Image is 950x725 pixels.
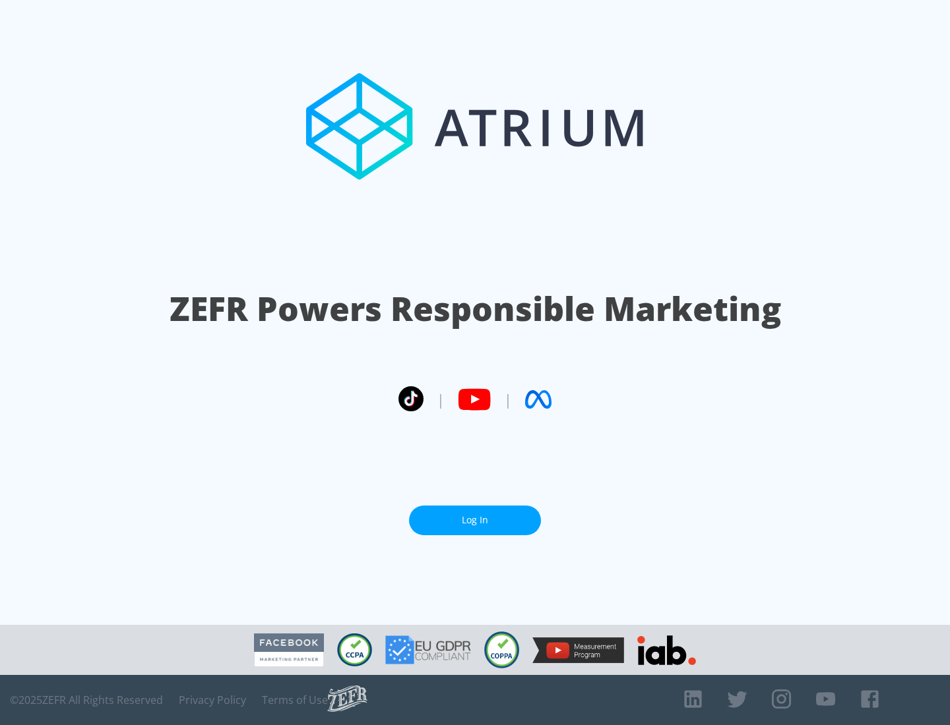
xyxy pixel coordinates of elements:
img: GDPR Compliant [385,635,471,664]
h1: ZEFR Powers Responsible Marketing [170,286,781,332]
a: Terms of Use [262,693,328,707]
span: | [504,390,512,409]
img: CCPA Compliant [337,633,372,666]
img: COPPA Compliant [484,631,519,668]
img: Facebook Marketing Partner [254,633,324,667]
img: YouTube Measurement Program [532,637,624,663]
a: Log In [409,506,541,535]
img: IAB [637,635,696,665]
span: | [437,390,445,409]
span: © 2025 ZEFR All Rights Reserved [10,693,163,707]
a: Privacy Policy [179,693,246,707]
